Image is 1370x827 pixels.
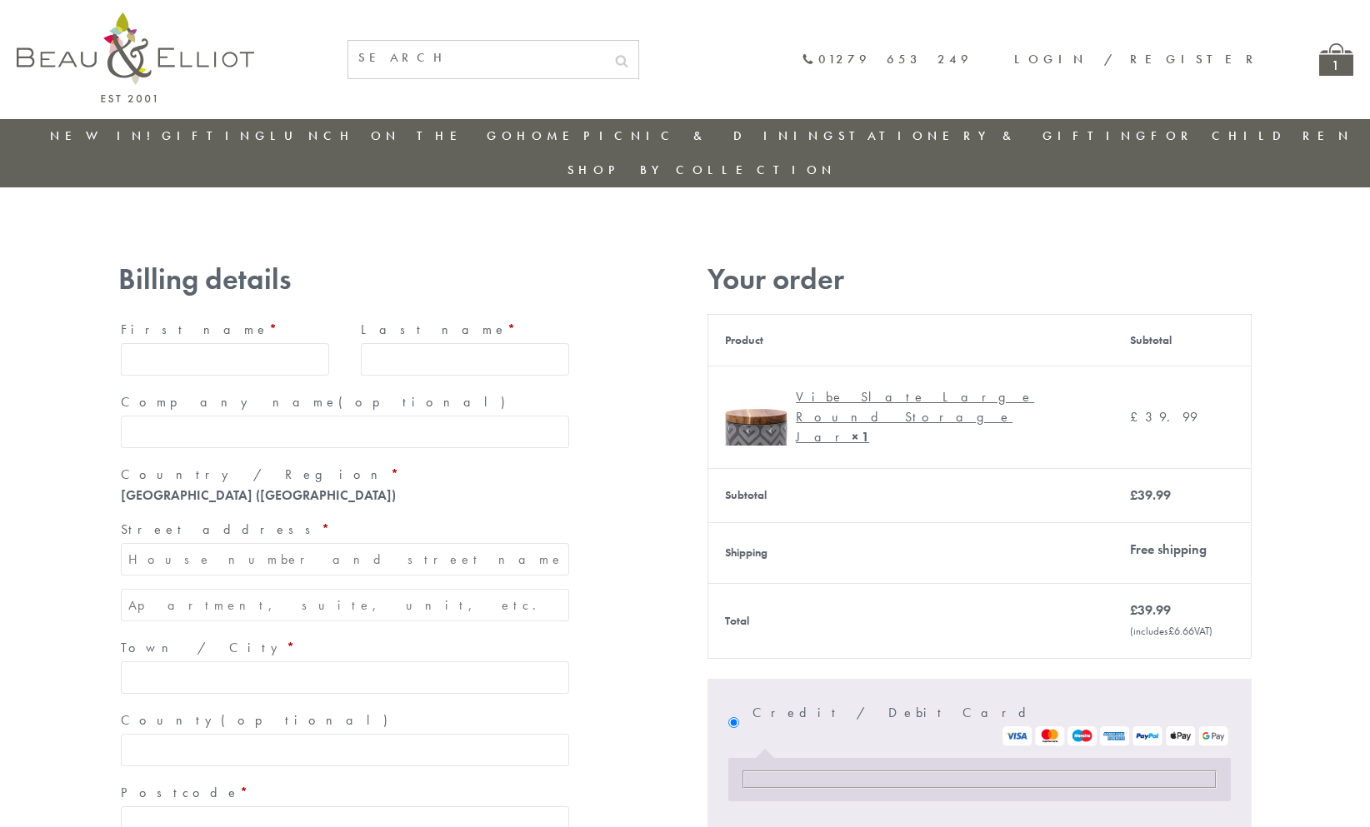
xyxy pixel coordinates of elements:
[1130,408,1145,426] span: £
[1113,314,1252,366] th: Subtotal
[121,543,569,575] input: House number and street name
[517,127,583,144] a: Home
[725,383,1097,451] a: Vibe Slate Large Round Storage Jar Vibe Slate Large Round Storage Jar× 1
[1130,624,1212,638] small: (includes VAT)
[1151,127,1353,144] a: For Children
[1168,624,1174,638] span: £
[1319,43,1353,76] a: 1
[348,41,605,75] input: SEARCH
[121,486,396,504] strong: [GEOGRAPHIC_DATA] ([GEOGRAPHIC_DATA])
[121,316,329,343] label: First name
[118,262,572,296] h3: Billing details
[121,589,569,621] input: Apartment, suite, unit, etc. (optional)
[567,162,837,178] a: Shop by collection
[162,127,270,144] a: Gifting
[852,428,869,446] strong: × 1
[1130,541,1207,558] label: Free shipping
[1130,601,1171,619] bdi: 39.99
[221,711,397,729] span: (optional)
[1130,601,1137,619] span: £
[1130,486,1171,504] bdi: 39.99
[708,314,1113,366] th: Product
[583,127,838,144] a: Picnic & Dining
[1014,51,1261,67] a: Login / Register
[121,516,569,543] label: Street address
[838,127,1151,144] a: Stationery & Gifting
[361,316,569,343] label: Last name
[707,262,1252,296] h3: Your order
[50,127,162,144] a: New in!
[796,387,1084,447] div: Vibe Slate Large Round Storage Jar
[17,12,254,102] img: logo
[338,393,515,411] span: (optional)
[1130,408,1197,426] bdi: 39.99
[121,635,569,661] label: Town / City
[121,707,569,734] label: County
[1001,726,1230,746] img: Stripe
[708,468,1113,522] th: Subtotal
[708,583,1113,658] th: Total
[270,127,517,144] a: Lunch On The Go
[1168,624,1194,638] span: 6.66
[802,52,972,67] a: 01279 653 249
[121,461,569,488] label: Country / Region
[708,522,1113,583] th: Shipping
[752,700,1230,746] label: Credit / Debit Card
[1130,486,1137,504] span: £
[121,389,569,416] label: Company name
[121,780,569,806] label: Postcode
[725,383,787,446] img: Vibe Slate Large Round Storage Jar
